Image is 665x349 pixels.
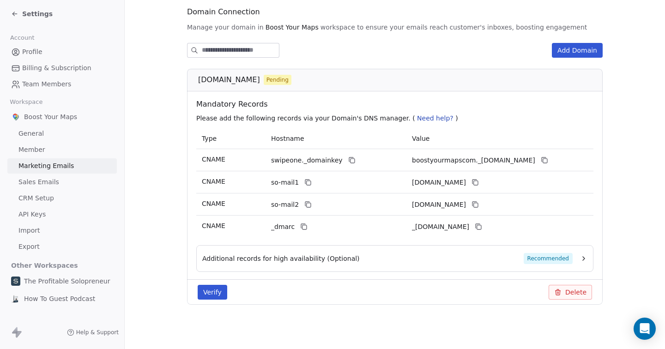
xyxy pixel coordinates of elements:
span: Workspace [6,95,47,109]
span: Marketing Emails [18,161,74,171]
span: The Profitable Solopreneur [24,277,110,286]
span: Billing & Subscription [22,63,91,73]
span: Account [6,31,38,45]
span: Additional records for high availability (Optional) [202,254,360,263]
a: API Keys [7,207,117,222]
span: Team Members [22,79,71,89]
a: Member [7,142,117,157]
span: so-mail2 [271,200,299,210]
a: Export [7,239,117,254]
span: Boost Your Maps [24,112,77,121]
span: workspace to ensure your emails reach [320,23,448,32]
img: S.png [11,277,20,286]
span: Profile [22,47,42,57]
span: CNAME [202,200,225,207]
span: API Keys [18,210,46,219]
button: Additional records for high availability (Optional)Recommended [202,253,587,264]
button: Verify [198,285,227,300]
img: Boost%20Your%20Maps.zip%20-%202.png [11,112,20,121]
span: _dmarc [271,222,295,232]
span: Import [18,226,40,235]
span: boostyourmapscom2.swipeone.email [412,200,466,210]
a: Marketing Emails [7,158,117,174]
span: Boost Your Maps [266,23,319,32]
span: so-mail1 [271,178,299,187]
span: CNAME [202,222,225,229]
span: swipeone._domainkey [271,156,343,165]
span: Recommended [524,253,573,264]
span: How To Guest Podcast [24,294,95,303]
img: box-mockup-3.png [11,294,20,303]
span: Manage your domain in [187,23,264,32]
span: Help & Support [76,329,119,336]
a: Team Members [7,77,117,92]
p: Type [202,134,260,144]
span: customer's inboxes, boosting engagement [449,23,587,32]
span: CRM Setup [18,193,54,203]
span: Mandatory Records [196,99,597,110]
div: Open Intercom Messenger [634,318,656,340]
span: boostyourmapscom1.swipeone.email [412,178,466,187]
a: Import [7,223,117,238]
span: Export [18,242,40,252]
span: Hostname [271,135,304,142]
p: Please add the following records via your Domain's DNS manager. ( ) [196,114,597,123]
span: [DOMAIN_NAME] [198,74,260,85]
button: Delete [549,285,592,300]
span: boostyourmapscom._domainkey.swipeone.email [412,156,535,165]
span: Other Workspaces [7,258,82,273]
span: Sales Emails [18,177,59,187]
a: Sales Emails [7,174,117,190]
a: Help & Support [67,329,119,336]
span: CNAME [202,156,225,163]
button: Add Domain [552,43,603,58]
span: Pending [266,76,289,84]
span: General [18,129,44,138]
a: General [7,126,117,141]
span: Settings [22,9,53,18]
span: Domain Connection [187,6,260,18]
a: CRM Setup [7,191,117,206]
span: Value [412,135,429,142]
a: Profile [7,44,117,60]
a: Settings [11,9,53,18]
span: _dmarc.swipeone.email [412,222,469,232]
span: Member [18,145,45,155]
span: CNAME [202,178,225,185]
span: Need help? [417,114,453,122]
a: Billing & Subscription [7,60,117,76]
